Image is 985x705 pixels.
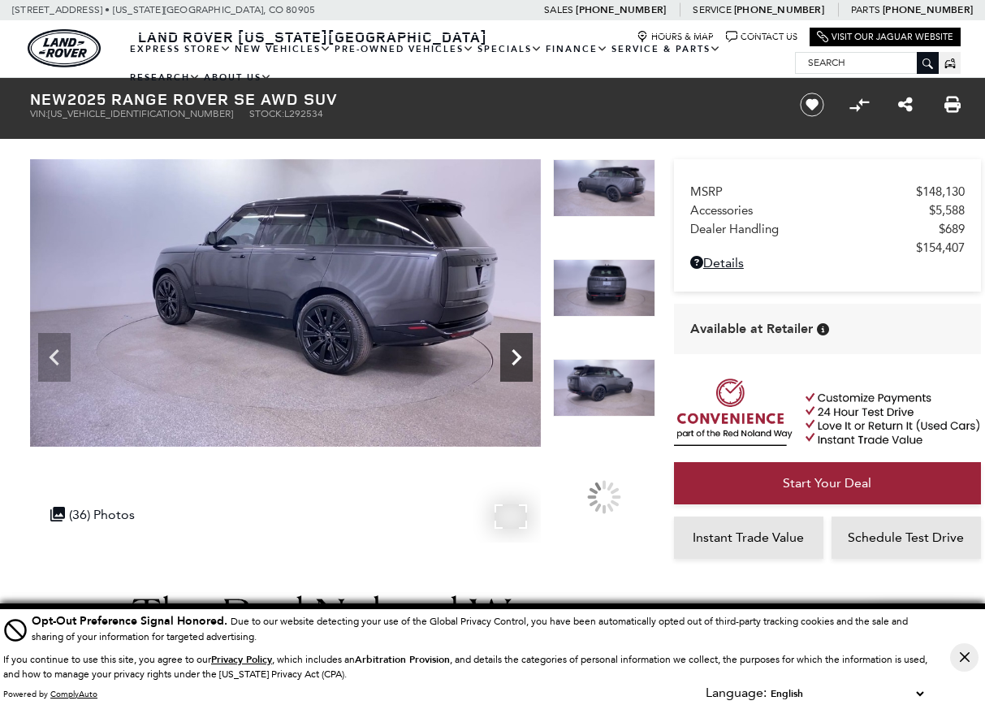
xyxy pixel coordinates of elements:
h1: 2025 Range Rover SE AWD SUV [30,90,773,108]
a: EXPRESS STORE [128,35,233,63]
span: Sales [544,4,573,15]
a: Dealer Handling $689 [690,222,965,236]
a: land-rover [28,29,101,67]
div: Powered by [3,690,97,699]
a: Finance [544,35,610,63]
a: Instant Trade Value [674,517,823,559]
span: Available at Retailer [690,320,813,338]
a: About Us [202,63,274,92]
a: Print this New 2025 Range Rover SE AWD SUV [944,95,961,115]
a: Research [128,63,202,92]
a: Privacy Policy [211,654,272,665]
nav: Main Navigation [128,35,795,92]
span: $5,588 [929,203,965,218]
img: Land Rover [28,29,101,67]
a: Pre-Owned Vehicles [333,35,476,63]
span: Stock: [249,108,284,119]
div: Language: [706,686,767,699]
a: Share this New 2025 Range Rover SE AWD SUV [898,95,913,115]
strong: Arbitration Provision [355,653,450,666]
div: Previous [38,333,71,382]
img: New 2025 Carpathian Grey Land Rover SE image 6 [30,159,541,447]
strong: New [30,88,67,110]
p: If you continue to use this site, you agree to our , which includes an , and details the categori... [3,654,927,680]
a: $154,407 [690,240,965,255]
span: MSRP [690,184,916,199]
a: New Vehicles [233,35,333,63]
a: [PHONE_NUMBER] [734,3,824,16]
a: Accessories $5,588 [690,203,965,218]
div: Vehicle is in stock and ready for immediate delivery. Due to demand, availability is subject to c... [817,323,829,335]
a: Service & Parts [610,35,723,63]
span: L292534 [284,108,323,119]
img: New 2025 Carpathian Grey Land Rover SE image 6 [553,159,655,218]
a: Details [690,255,965,270]
u: Privacy Policy [211,653,272,666]
a: Visit Our Jaguar Website [817,31,953,43]
a: [PHONE_NUMBER] [576,3,666,16]
a: Land Rover [US_STATE][GEOGRAPHIC_DATA] [128,27,497,46]
a: Contact Us [726,31,797,43]
a: ComplyAuto [50,689,97,699]
a: [PHONE_NUMBER] [883,3,973,16]
span: $689 [939,222,965,236]
span: Instant Trade Value [693,530,804,545]
div: (36) Photos [42,499,143,530]
button: Close Button [950,643,979,672]
div: Next [500,333,533,382]
span: $154,407 [916,240,965,255]
span: Parts [851,4,880,15]
img: New 2025 Carpathian Grey Land Rover SE image 8 [553,359,655,417]
select: Language Select [767,686,927,702]
span: Dealer Handling [690,222,939,236]
span: VIN: [30,108,48,119]
div: Due to our website detecting your use of the Global Privacy Control, you have been automatically ... [32,612,927,644]
span: Land Rover [US_STATE][GEOGRAPHIC_DATA] [138,27,487,46]
input: Search [796,53,938,72]
a: MSRP $148,130 [690,184,965,199]
img: New 2025 Carpathian Grey Land Rover SE image 7 [553,259,655,318]
button: Save vehicle [794,92,830,118]
button: Compare vehicle [847,93,871,117]
a: Start Your Deal [674,462,981,504]
span: Schedule Test Drive [848,530,964,545]
a: Schedule Test Drive [832,517,981,559]
span: Accessories [690,203,929,218]
span: Opt-Out Preference Signal Honored . [32,613,231,629]
a: [STREET_ADDRESS] • [US_STATE][GEOGRAPHIC_DATA], CO 80905 [12,4,315,15]
span: $148,130 [916,184,965,199]
span: [US_VEHICLE_IDENTIFICATION_NUMBER] [48,108,233,119]
span: Service [693,4,731,15]
a: Specials [476,35,544,63]
a: Hours & Map [637,31,714,43]
span: Start Your Deal [783,475,871,491]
